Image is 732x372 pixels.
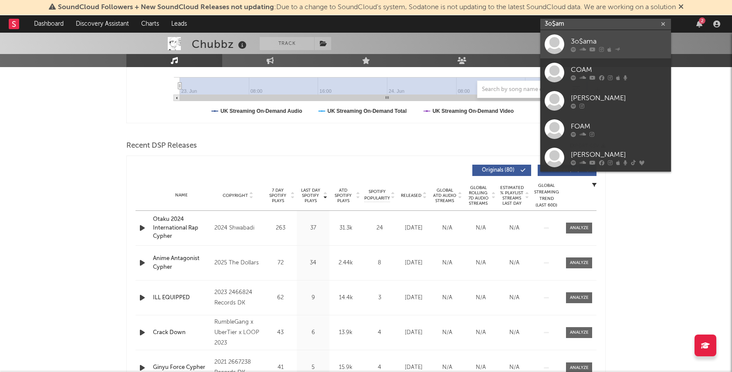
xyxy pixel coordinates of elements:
[153,192,210,199] div: Name
[332,363,360,372] div: 15.9k
[433,224,462,233] div: N/A
[696,20,702,27] button: 2
[328,108,407,114] text: UK Streaming On-Demand Total
[220,108,302,114] text: UK Streaming On-Demand Audio
[401,193,421,198] span: Released
[58,4,274,11] span: SoundCloud Followers + New SoundCloud Releases not updating
[266,259,295,267] div: 72
[466,185,490,206] span: Global Rolling 7D Audio Streams
[500,259,529,267] div: N/A
[433,188,457,203] span: Global ATD Audio Streams
[266,224,295,233] div: 263
[126,141,197,151] span: Recent DSP Releases
[153,294,210,302] a: ILL EQUIPPED
[533,183,559,209] div: Global Streaming Trend (Last 60D)
[153,254,210,271] a: Anime Antagonist Cypher
[466,294,495,302] div: N/A
[135,15,165,33] a: Charts
[299,363,327,372] div: 5
[500,294,529,302] div: N/A
[58,4,676,11] span: : Due to a change to SoundCloud's system, Sodatone is not updating to the latest SoundCloud data....
[364,294,395,302] div: 3
[571,121,667,132] div: FOAM
[299,188,322,203] span: Last Day Spotify Plays
[153,215,210,241] a: Otaku 2024 International Rap Cypher
[399,363,428,372] div: [DATE]
[399,328,428,337] div: [DATE]
[266,188,289,203] span: 7 Day Spotify Plays
[571,64,667,75] div: COAM
[299,294,327,302] div: 9
[399,259,428,267] div: [DATE]
[571,149,667,160] div: [PERSON_NAME]
[500,224,529,233] div: N/A
[299,224,327,233] div: 37
[266,294,295,302] div: 62
[214,258,262,268] div: 2025 The Dollars
[332,188,355,203] span: ATD Spotify Plays
[364,189,390,202] span: Spotify Popularity
[433,328,462,337] div: N/A
[165,15,193,33] a: Leads
[540,87,671,115] a: [PERSON_NAME]
[214,317,262,348] div: RumbleGang x UberTier x LOOP 2023
[332,294,360,302] div: 14.4k
[214,223,262,233] div: 2024 Shwabadi
[266,328,295,337] div: 43
[364,328,395,337] div: 4
[472,165,531,176] button: Originals(80)
[500,328,529,337] div: N/A
[299,328,327,337] div: 6
[540,58,671,87] a: COAM
[260,37,314,50] button: Track
[466,363,495,372] div: N/A
[299,259,327,267] div: 34
[500,363,529,372] div: N/A
[399,294,428,302] div: [DATE]
[153,328,210,337] a: Crack Down
[571,36,667,47] div: 3o$ama
[364,363,395,372] div: 4
[478,86,569,93] input: Search by song name or URL
[266,363,295,372] div: 41
[540,115,671,143] a: FOAM
[214,287,262,308] div: 2023 2466824 Records DK
[192,37,249,51] div: Chubbz
[466,224,495,233] div: N/A
[540,143,671,172] a: [PERSON_NAME]
[433,259,462,267] div: N/A
[540,30,671,58] a: 3o$ama
[332,224,360,233] div: 31.3k
[332,328,360,337] div: 13.9k
[571,93,667,103] div: [PERSON_NAME]
[466,328,495,337] div: N/A
[540,19,671,30] input: Search for artists
[70,15,135,33] a: Discovery Assistant
[364,224,395,233] div: 24
[28,15,70,33] a: Dashboard
[399,224,428,233] div: [DATE]
[153,363,210,372] a: Ginyu Force Cypher
[433,108,514,114] text: UK Streaming On-Demand Video
[678,4,684,11] span: Dismiss
[500,185,524,206] span: Estimated % Playlist Streams Last Day
[433,294,462,302] div: N/A
[223,193,248,198] span: Copyright
[364,259,395,267] div: 8
[332,259,360,267] div: 2.44k
[466,259,495,267] div: N/A
[699,17,705,24] div: 2
[538,165,596,176] button: Features(20)
[433,363,462,372] div: N/A
[478,168,518,173] span: Originals ( 80 )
